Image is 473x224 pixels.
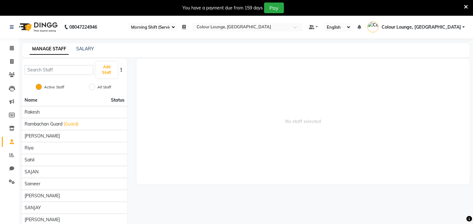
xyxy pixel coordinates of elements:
img: Colour Lounge, Ranjit Avenue [367,21,378,32]
span: SANJAY [25,204,41,211]
span: [PERSON_NAME] [25,193,60,199]
span: (Guard) [64,121,78,127]
span: Name [25,97,37,103]
span: Rambachan guard [25,121,62,127]
span: Rakesh [25,109,40,115]
span: Riya [25,145,33,151]
b: 08047224946 [69,18,97,36]
span: [PERSON_NAME] [25,133,60,139]
span: Sahil [25,157,34,163]
span: Colour Lounge, [GEOGRAPHIC_DATA] [382,24,461,31]
label: All Staff [97,84,111,90]
span: Sameer [25,181,40,187]
input: Search Staff [25,65,93,75]
span: SAJAN [25,169,38,175]
button: Add Staff [96,62,118,78]
a: MANAGE STAFF [30,43,69,55]
button: Pay [264,3,284,13]
div: You have a payment due from 159 days [182,5,263,11]
span: No staff selected [136,59,470,184]
img: logo [16,18,59,36]
a: SALARY [76,46,94,52]
span: Status [111,97,124,104]
span: [PERSON_NAME] [25,216,60,223]
label: Active Staff [44,84,64,90]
